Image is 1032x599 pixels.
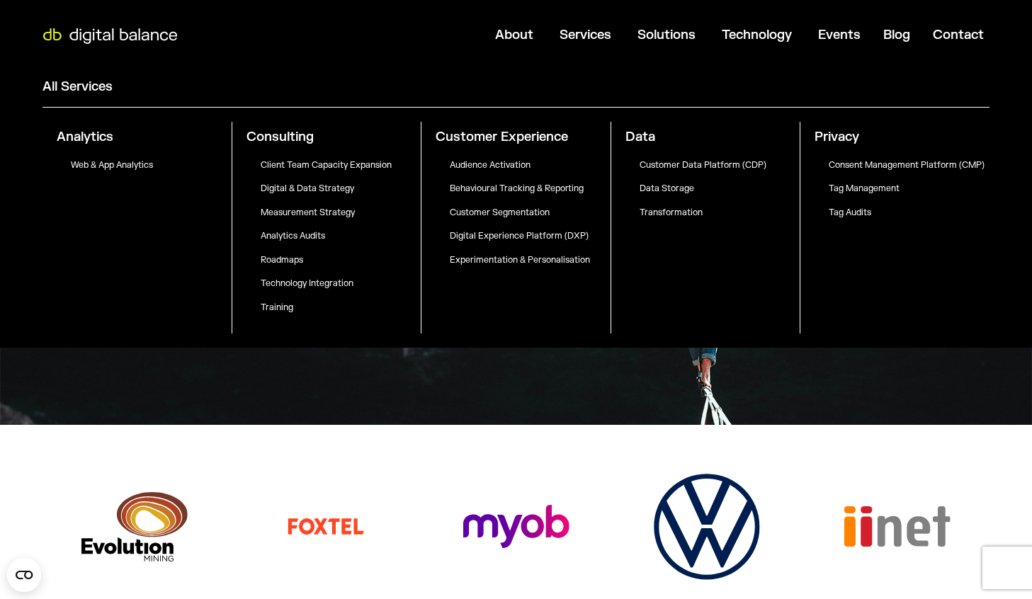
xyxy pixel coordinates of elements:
img: Digital Balance logo [35,28,185,44]
p: Measurement Strategy [261,207,421,219]
h2: Privacy [815,129,990,145]
a: About [495,27,533,43]
p: Digital & Data Strategy [261,183,421,195]
p: Roadmaps [261,255,421,266]
p: Customer Segmentation [450,207,611,219]
p: Tag Management [829,183,990,195]
a: All Services [42,79,113,95]
h2: Data [625,129,800,145]
p: Client Team Capacity Expansion [261,160,421,171]
p: Behavioural Tracking & Reporting [450,183,611,195]
p: Digital Experience Platform (DXP) [450,231,611,242]
a: Data Customer Data Platform (CDP)Data StorageTransformation [611,129,800,231]
h2: Customer Experience [436,129,611,145]
a: Consulting Client Team Capacity ExpansionDigital & Data StrategyMeasurement StrategyAnalytics Aud... [232,129,421,326]
h3: Analytics [57,129,232,145]
p: Analytics Audits [261,231,421,242]
a: Solutions [637,27,696,43]
p: Audience Activation [450,160,611,171]
p: Training [261,302,421,314]
a: Customer Experience Audience ActivationBehavioural Tracking & ReportingCustomer SegmentationDigit... [421,129,611,278]
a: Analytics Web & App Analytics [42,129,232,183]
a: Privacy Consent Management Platform (CMP)Tag ManagementTag Audits [800,129,990,231]
nav: Menu [186,21,995,49]
a: Blog [883,27,910,43]
p: Consent Management Platform (CMP) [829,160,990,171]
p: Experimentation & Personalisation [450,255,611,266]
a: Technology [722,27,792,43]
a: Events [818,27,861,43]
p: Customer Data Platform (CDP) [640,160,800,171]
p: Data Storage [640,183,800,195]
p: Technology Integration [261,278,421,290]
button: Open CMP widget [7,558,41,592]
div: Menu Toggle [186,21,995,49]
a: Services [560,27,611,43]
p: Tag Audits [829,207,990,219]
p: Transformation [640,207,800,219]
h2: Consulting [246,129,421,145]
a: Contact [933,27,984,43]
span: Web & App Analytics [71,159,153,171]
